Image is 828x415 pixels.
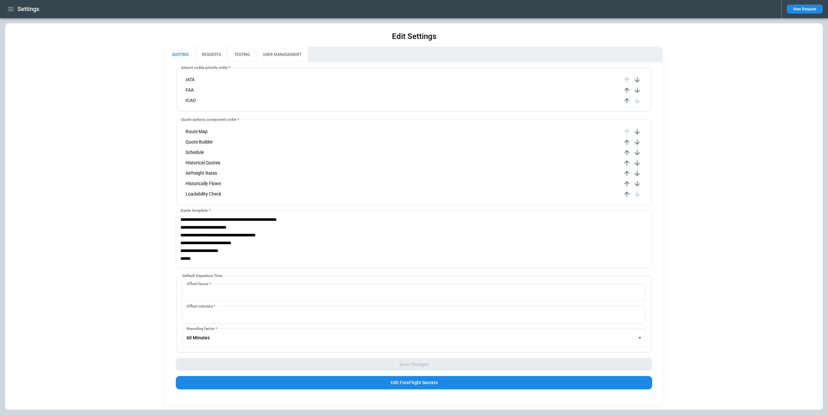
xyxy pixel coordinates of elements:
[176,376,652,389] button: Edit ForeFlight Secrets
[180,137,648,147] li: Quote Builder
[182,329,646,347] div: 60 Minutes
[18,5,39,13] h1: Settings
[195,47,227,62] button: REQUESTS
[180,65,231,70] legend: Airport codes priority order *
[180,75,648,85] li: IATA
[227,47,256,62] button: TESTING
[180,95,648,106] li: ICAO
[256,47,308,62] button: USER MANAGEMENT
[180,117,240,122] legend: Quote options component order *
[180,85,648,95] li: FAA
[180,189,648,199] li: Loadability Check
[787,5,823,14] button: New Request
[182,273,223,279] legend: Default Departure Time
[180,127,648,137] li: Route Map
[187,303,215,309] label: Offset minutes
[187,281,211,286] label: Offset hours
[180,179,648,189] li: Historically Flown
[180,158,648,168] li: Historical Quotes
[392,31,436,42] h1: Edit Settings
[165,47,195,62] button: QUOTING
[180,147,648,158] li: Schedule
[187,326,217,331] label: Rounding factor
[180,168,648,179] li: Airfreight Rates
[180,208,211,213] label: Quote template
